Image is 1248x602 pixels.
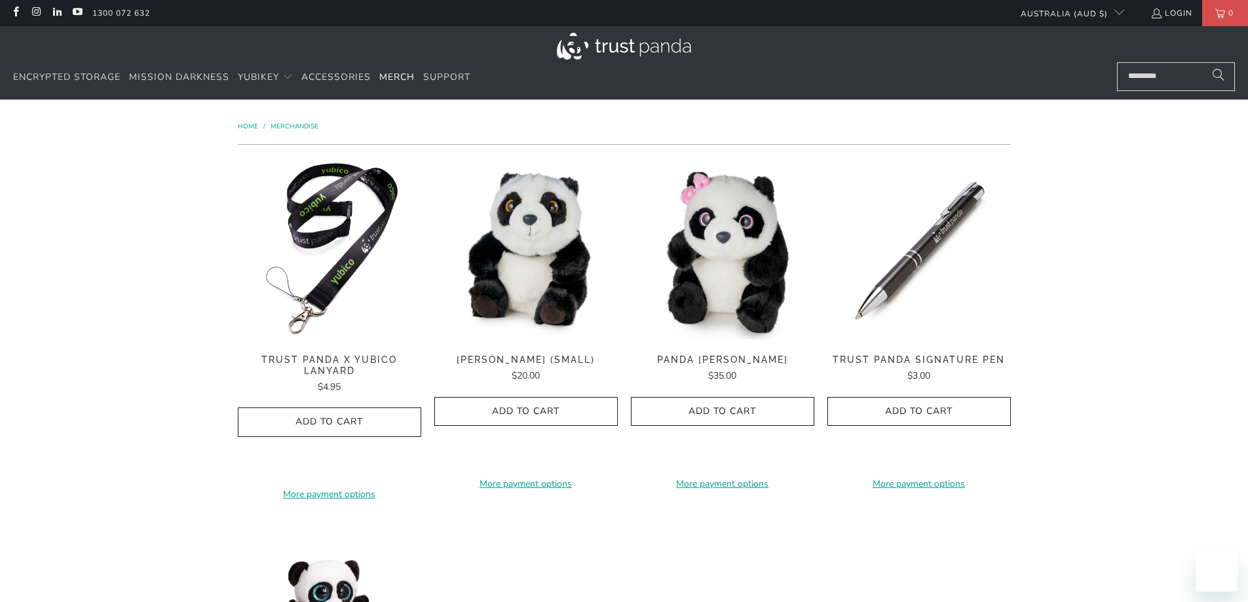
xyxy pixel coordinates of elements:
span: YubiKey [238,71,279,83]
a: More payment options [434,477,618,491]
a: Panda [PERSON_NAME] $35.00 [631,354,814,383]
a: Encrypted Storage [13,62,121,93]
span: Support [423,71,470,83]
span: $20.00 [512,369,540,382]
iframe: Button to launch messaging window [1196,550,1238,592]
a: Trust Panda Australia on YouTube [71,8,83,18]
a: Support [423,62,470,93]
a: Accessories [301,62,371,93]
a: More payment options [631,477,814,491]
summary: YubiKey [238,62,293,93]
input: Search... [1117,62,1235,91]
a: Trust Panda Australia on Instagram [30,8,41,18]
img: Trust Panda Signature Pen - Trust Panda [827,158,1011,341]
a: Mission Darkness [129,62,229,93]
span: Encrypted Storage [13,71,121,83]
a: [PERSON_NAME] (Small) $20.00 [434,354,618,383]
span: Home [238,122,258,131]
span: Accessories [301,71,371,83]
button: Search [1202,62,1235,91]
span: Merch [379,71,415,83]
span: Trust Panda x Yubico Lanyard [238,354,421,377]
span: Add to Cart [252,417,407,428]
a: Panda Lin Lin (Small) - Trust Panda Panda Lin Lin (Small) - Trust Panda [434,158,618,341]
a: More payment options [238,487,421,502]
a: Trust Panda Signature Pen $3.00 [827,354,1011,383]
img: Panda Lin Lin (Small) - Trust Panda [434,158,618,341]
a: Trust Panda x Yubico Lanyard $4.95 [238,354,421,394]
span: $35.00 [708,369,736,382]
span: Trust Panda Signature Pen [827,354,1011,366]
img: Trust Panda Australia [557,33,691,60]
a: Login [1150,6,1192,20]
nav: Translation missing: en.navigation.header.main_nav [13,62,470,93]
a: Merchandise [271,122,318,131]
img: Panda Lin Lin Sparkle - Trust Panda [631,158,814,341]
a: More payment options [827,477,1011,491]
button: Add to Cart [631,397,814,426]
a: Merch [379,62,415,93]
span: / [263,122,265,131]
button: Add to Cart [827,397,1011,426]
span: $4.95 [318,381,341,393]
span: Mission Darkness [129,71,229,83]
a: 1300 072 632 [92,6,150,20]
span: Add to Cart [448,406,604,417]
a: Home [238,122,260,131]
button: Add to Cart [238,407,421,437]
span: $3.00 [907,369,930,382]
span: Add to Cart [841,406,997,417]
a: Trust Panda Australia on Facebook [10,8,21,18]
span: [PERSON_NAME] (Small) [434,354,618,366]
span: Panda [PERSON_NAME] [631,354,814,366]
button: Add to Cart [434,397,618,426]
img: Trust Panda Yubico Lanyard - Trust Panda [238,158,421,341]
a: Trust Panda Australia on LinkedIn [51,8,62,18]
span: Add to Cart [645,406,801,417]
